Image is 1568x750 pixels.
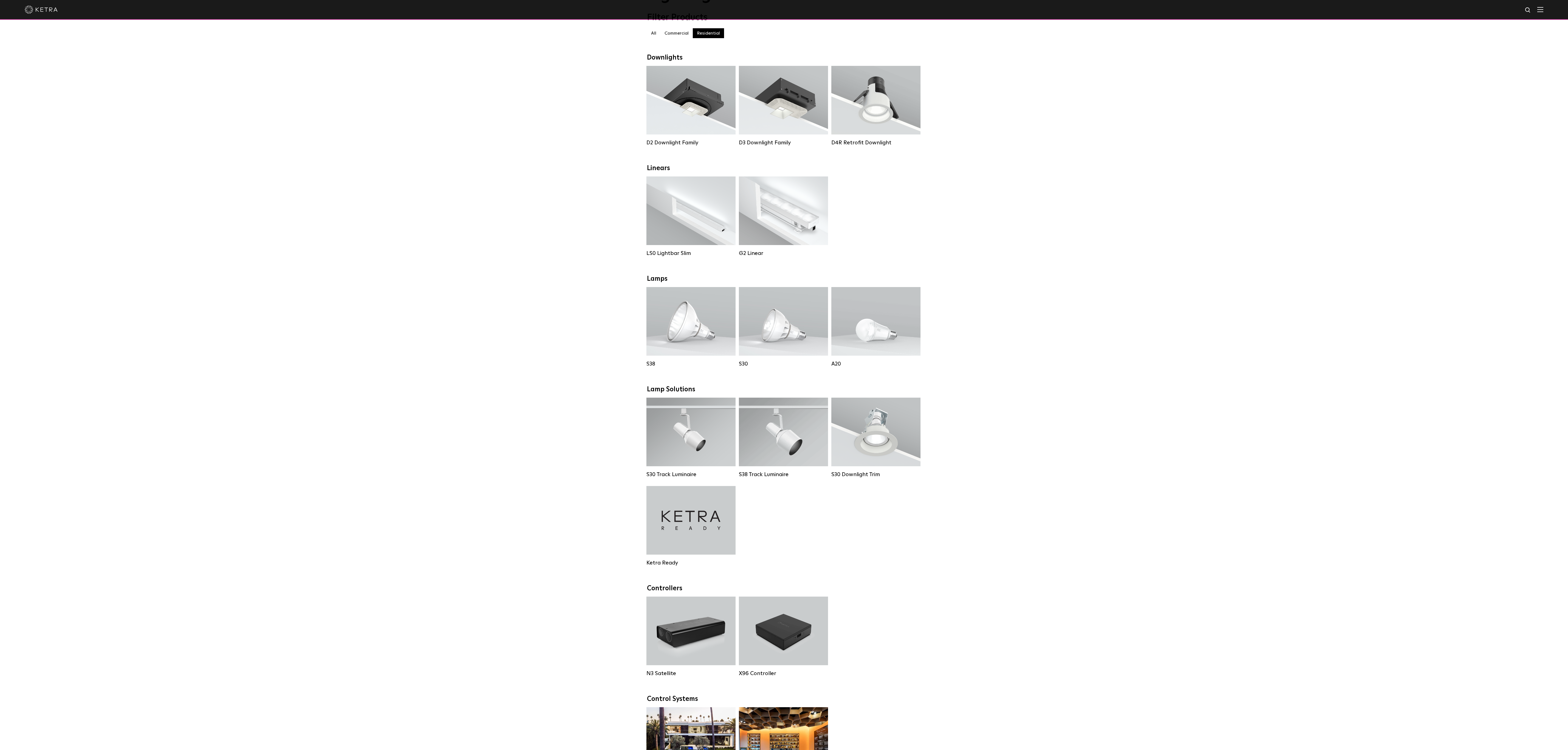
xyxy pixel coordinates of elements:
[646,287,736,367] a: S38 Lumen Output:1100Colors:White / BlackBase Type:E26 Edison Base / GU24Beam Angles:10° / 25° / ...
[739,176,828,257] a: G2 Linear Lumen Output:400 / 700 / 1000Colors:WhiteBeam Angles:Flood / [GEOGRAPHIC_DATA] / Narrow...
[646,250,736,257] div: LS0 Lightbar Slim
[693,28,724,38] label: Residential
[831,398,920,478] a: S30 Downlight Trim S30 Downlight Trim
[739,66,828,146] a: D3 Downlight Family Lumen Output:700 / 900 / 1100Colors:White / Black / Silver / Bronze / Paintab...
[646,471,736,478] div: S30 Track Luminaire
[739,471,828,478] div: S38 Track Luminaire
[739,287,828,367] a: S30 Lumen Output:1100Colors:White / BlackBase Type:E26 Edison Base / GU24Beam Angles:15° / 25° / ...
[1537,7,1543,12] img: Hamburger%20Nav.svg
[831,471,920,478] div: S30 Downlight Trim
[25,5,58,14] img: ketra-logo-2019-white
[647,275,921,283] div: Lamps
[647,164,921,172] div: Linears
[831,139,920,146] div: D4R Retrofit Downlight
[646,597,736,677] a: N3 Satellite N3 Satellite
[646,670,736,677] div: N3 Satellite
[739,361,828,367] div: S30
[739,597,828,677] a: X96 Controller X96 Controller
[647,695,921,703] div: Control Systems
[646,361,736,367] div: S38
[646,398,736,478] a: S30 Track Luminaire Lumen Output:1100Colors:White / BlackBeam Angles:15° / 25° / 40° / 60° / 90°W...
[647,54,921,62] div: Downlights
[646,486,736,566] a: Ketra Ready Ketra Ready
[739,139,828,146] div: D3 Downlight Family
[739,250,828,257] div: G2 Linear
[739,670,828,677] div: X96 Controller
[646,560,736,566] div: Ketra Ready
[739,398,828,478] a: S38 Track Luminaire Lumen Output:1100Colors:White / BlackBeam Angles:10° / 25° / 40° / 60°Wattage...
[660,28,693,38] label: Commercial
[831,66,920,146] a: D4R Retrofit Downlight Lumen Output:800Colors:White / BlackBeam Angles:15° / 25° / 40° / 60°Watta...
[647,28,660,38] label: All
[647,585,921,592] div: Controllers
[647,386,921,394] div: Lamp Solutions
[646,66,736,146] a: D2 Downlight Family Lumen Output:1200Colors:White / Black / Gloss Black / Silver / Bronze / Silve...
[646,139,736,146] div: D2 Downlight Family
[831,361,920,367] div: A20
[1525,7,1532,14] img: search icon
[646,176,736,257] a: LS0 Lightbar Slim Lumen Output:200 / 350Colors:White / BlackControl:X96 Controller
[831,287,920,367] a: A20 Lumen Output:600 / 800Colors:White / BlackBase Type:E26 Edison Base / GU24Beam Angles:Omni-Di...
